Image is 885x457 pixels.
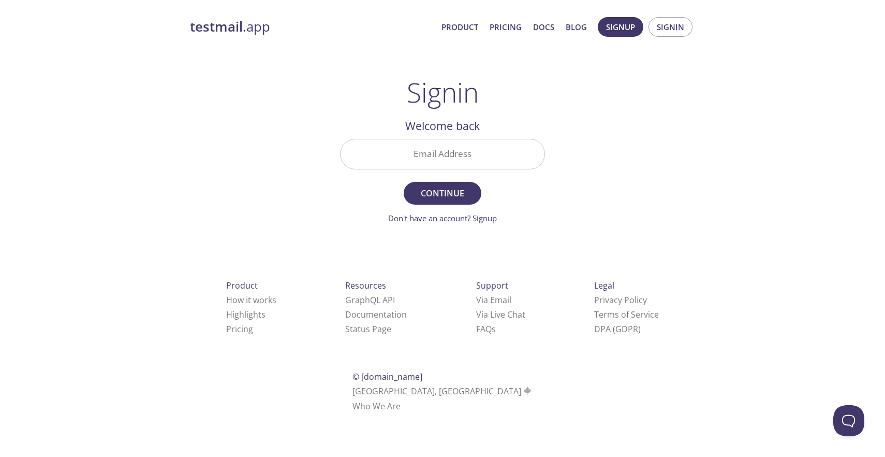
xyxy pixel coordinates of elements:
a: Terms of Service [594,309,659,320]
span: © [DOMAIN_NAME] [352,371,422,382]
iframe: Help Scout Beacon - Open [833,405,864,436]
span: Resources [345,280,386,291]
h1: Signin [407,77,479,108]
a: Blog [566,20,587,34]
a: GraphQL API [345,294,395,306]
strong: testmail [190,18,243,36]
a: Who We Are [352,401,401,412]
a: Privacy Policy [594,294,647,306]
a: Pricing [226,323,253,335]
span: Continue [415,186,470,201]
h2: Welcome back [340,117,545,135]
a: Documentation [345,309,407,320]
span: Signup [606,20,635,34]
a: Pricing [490,20,522,34]
span: [GEOGRAPHIC_DATA], [GEOGRAPHIC_DATA] [352,385,533,397]
a: Via Email [476,294,511,306]
a: Don't have an account? Signup [388,213,497,223]
a: Product [441,20,478,34]
a: How it works [226,294,276,306]
span: Support [476,280,508,291]
span: s [492,323,496,335]
a: DPA (GDPR) [594,323,641,335]
span: Legal [594,280,614,291]
a: Highlights [226,309,265,320]
a: testmail.app [190,18,433,36]
span: Signin [657,20,684,34]
span: Product [226,280,258,291]
button: Continue [404,182,481,205]
a: Status Page [345,323,391,335]
a: Docs [533,20,554,34]
a: Via Live Chat [476,309,525,320]
button: Signup [598,17,643,37]
a: FAQ [476,323,496,335]
button: Signin [648,17,692,37]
